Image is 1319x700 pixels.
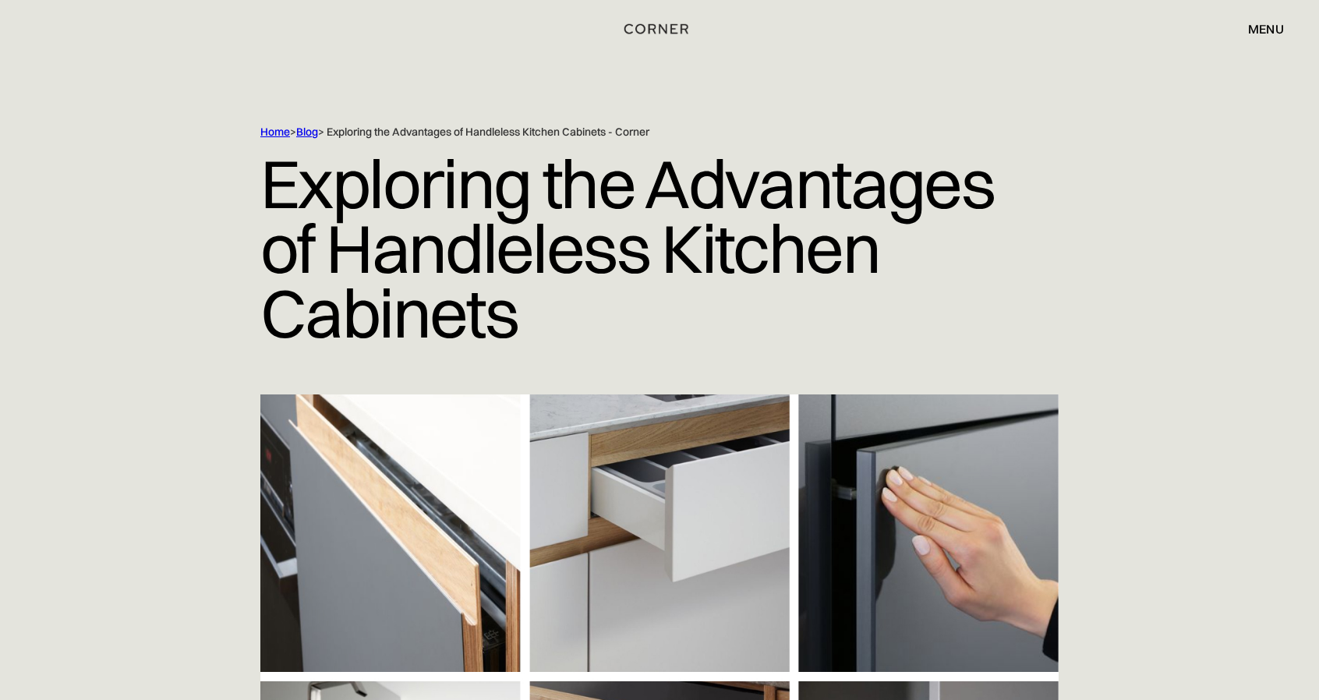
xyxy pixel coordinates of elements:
div: menu [1248,23,1284,35]
h1: Exploring the Advantages of Handleless Kitchen Cabinets [260,140,1059,357]
a: home [607,19,713,39]
div: > > Exploring the Advantages of Handleless Kitchen Cabinets - Corner [260,125,993,140]
a: Blog [296,125,318,139]
div: menu [1232,16,1284,42]
a: Home [260,125,290,139]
